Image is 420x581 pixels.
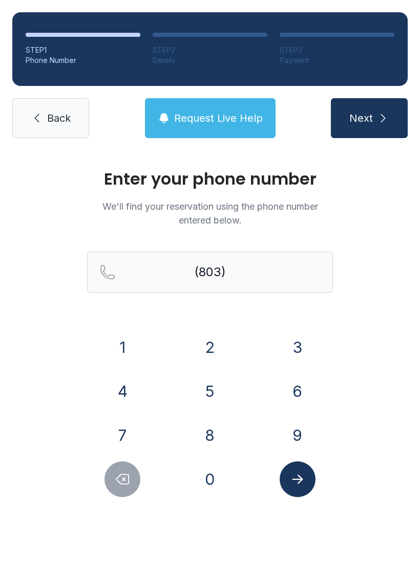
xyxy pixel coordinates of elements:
button: 2 [192,329,228,365]
span: Back [47,111,71,125]
button: 3 [280,329,316,365]
button: 0 [192,461,228,497]
button: 1 [104,329,140,365]
div: Payment [280,55,394,65]
input: Reservation phone number [87,252,333,293]
div: Details [153,55,267,65]
p: We'll find your reservation using the phone number entered below. [87,199,333,227]
h1: Enter your phone number [87,171,333,187]
div: STEP 1 [26,45,140,55]
button: 8 [192,417,228,453]
div: STEP 3 [280,45,394,55]
span: Next [349,111,373,125]
button: 9 [280,417,316,453]
div: STEP 2 [153,45,267,55]
button: 5 [192,373,228,409]
div: Phone Number [26,55,140,65]
button: 6 [280,373,316,409]
button: Submit lookup form [280,461,316,497]
button: 7 [104,417,140,453]
button: 4 [104,373,140,409]
span: Request Live Help [174,111,263,125]
button: Delete number [104,461,140,497]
